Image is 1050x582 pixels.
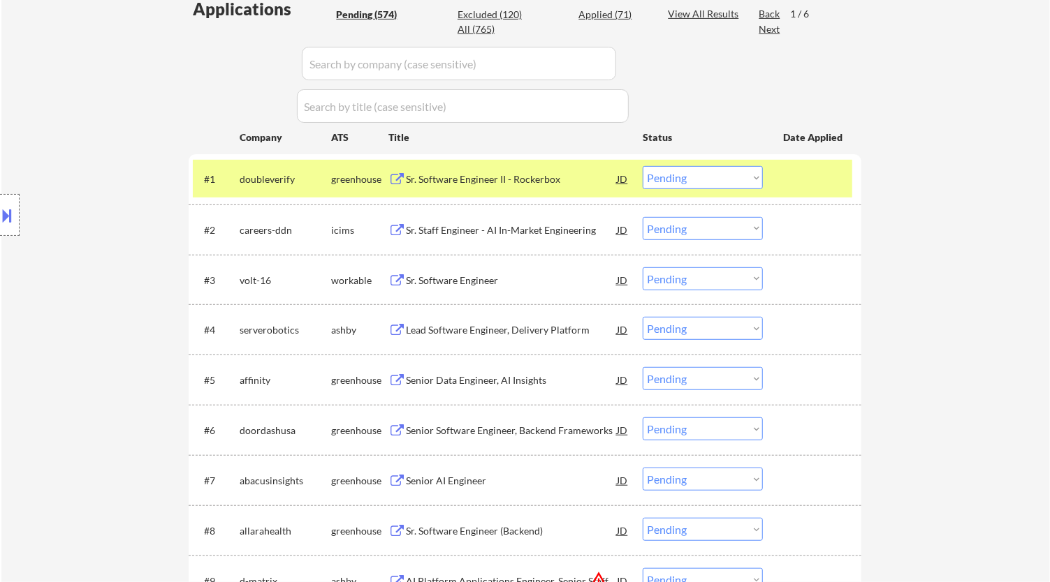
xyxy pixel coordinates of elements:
[240,424,331,438] div: doordashusa
[193,1,331,17] div: Applications
[615,267,629,292] div: JD
[759,22,781,36] div: Next
[388,130,629,144] div: Title
[406,424,617,438] div: Senior Software Engineer, Backend Frameworks
[615,518,629,543] div: JD
[331,274,388,288] div: workable
[578,8,648,22] div: Applied (71)
[615,217,629,242] div: JD
[668,7,743,21] div: View All Results
[302,47,616,80] input: Search by company (case sensitive)
[615,317,629,342] div: JD
[331,474,388,488] div: greenhouse
[615,468,629,493] div: JD
[331,172,388,186] div: greenhouse
[783,130,845,144] div: Date Applied
[240,274,331,288] div: volt-16
[458,22,527,36] div: All (765)
[331,373,388,387] div: greenhouse
[331,323,388,337] div: ashby
[204,373,228,387] div: #5
[297,89,629,123] input: Search by title (case sensitive)
[615,367,629,392] div: JD
[458,8,527,22] div: Excluded (120)
[406,474,617,488] div: Senior AI Engineer
[240,474,331,488] div: abacusinsights
[336,8,406,22] div: Pending (574)
[331,223,388,237] div: icims
[615,166,629,191] div: JD
[406,274,617,288] div: Sr. Software Engineer
[759,7,781,21] div: Back
[204,424,228,438] div: #6
[406,323,617,337] div: Lead Software Engineer, Delivery Platform
[240,373,331,387] div: affinity
[406,223,617,237] div: Sr. Staff Engineer - AI In-Market Engineering
[240,130,331,144] div: Company
[331,524,388,538] div: greenhouse
[240,524,331,538] div: allarahealth
[204,474,228,488] div: #7
[240,172,331,186] div: doubleverify
[643,124,763,149] div: Status
[615,417,629,442] div: JD
[790,7,822,21] div: 1 / 6
[204,524,228,538] div: #8
[240,323,331,337] div: serverobotics
[406,524,617,538] div: Sr. Software Engineer (Backend)
[240,223,331,237] div: careers-ddn
[331,130,388,144] div: ATS
[331,424,388,438] div: greenhouse
[406,172,617,186] div: Sr. Software Engineer II - Rockerbox
[406,373,617,387] div: Senior Data Engineer, AI Insights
